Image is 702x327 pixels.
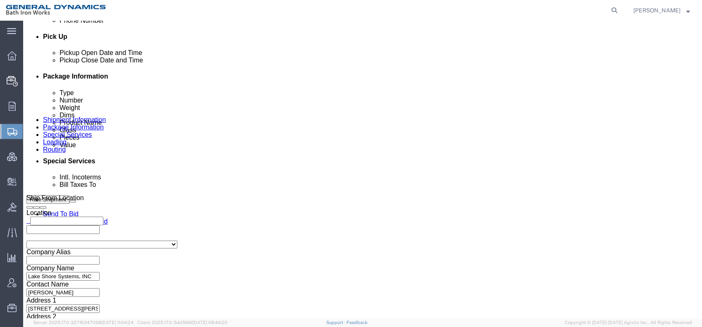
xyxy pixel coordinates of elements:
img: logo [6,4,108,17]
a: Feedback [346,320,368,325]
span: Server: 2025.17.0-327f6347098 [33,320,134,325]
button: [PERSON_NAME] [633,5,690,15]
span: [DATE] 08:44:20 [193,320,227,325]
span: Client: 2025.17.0-5dd568f [137,320,227,325]
a: Support [326,320,346,325]
span: [DATE] 11:04:24 [101,320,134,325]
iframe: FS Legacy Container [23,21,702,318]
span: Ben Burden [633,6,681,15]
span: Copyright © [DATE]-[DATE] Agistix Inc., All Rights Reserved [565,319,692,326]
